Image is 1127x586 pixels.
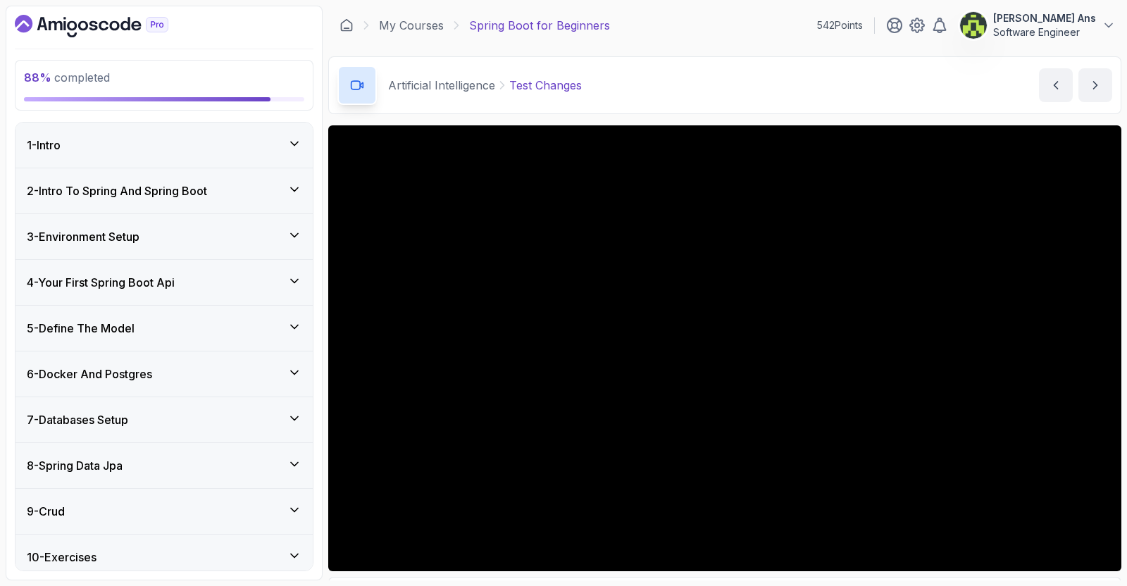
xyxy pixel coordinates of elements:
h3: 8 - Spring Data Jpa [27,457,123,474]
button: previous content [1039,68,1073,102]
h3: 5 - Define The Model [27,320,135,337]
a: Dashboard [15,15,201,37]
button: 10-Exercises [15,535,313,580]
p: Artificial Intelligence [388,77,495,94]
p: 542 Points [817,18,863,32]
button: next content [1078,68,1112,102]
span: 88 % [24,70,51,85]
h3: 3 - Environment Setup [27,228,139,245]
a: Dashboard [340,18,354,32]
button: user profile image[PERSON_NAME] AnsSoftware Engineer [959,11,1116,39]
button: 3-Environment Setup [15,214,313,259]
p: Test Changes [509,77,582,94]
button: 1-Intro [15,123,313,168]
iframe: 6 - Test Changes [328,125,1121,571]
button: 4-Your First Spring Boot Api [15,260,313,305]
button: 6-Docker And Postgres [15,351,313,397]
button: 5-Define The Model [15,306,313,351]
img: user profile image [960,12,987,39]
p: [PERSON_NAME] Ans [993,11,1096,25]
h3: 9 - Crud [27,503,65,520]
button: 8-Spring Data Jpa [15,443,313,488]
p: Software Engineer [993,25,1096,39]
a: My Courses [379,17,444,34]
button: 9-Crud [15,489,313,534]
h3: 6 - Docker And Postgres [27,366,152,382]
h3: 2 - Intro To Spring And Spring Boot [27,182,207,199]
h3: 4 - Your First Spring Boot Api [27,274,175,291]
p: Spring Boot for Beginners [469,17,610,34]
h3: 1 - Intro [27,137,61,154]
span: completed [24,70,110,85]
h3: 7 - Databases Setup [27,411,128,428]
button: 7-Databases Setup [15,397,313,442]
button: 2-Intro To Spring And Spring Boot [15,168,313,213]
h3: 10 - Exercises [27,549,96,566]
